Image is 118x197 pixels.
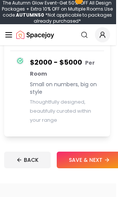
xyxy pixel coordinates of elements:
h4: $2000 - $5000 [30,57,98,79]
small: Thoughtfully designed, beautifully curated within your range [30,99,91,123]
span: Small on numbers, big on style [30,81,98,96]
a: Spacejoy [16,27,54,42]
img: Spacejoy Logo [16,27,54,42]
span: Use code: [3,6,113,18]
button: $2000 - $5000 Per RoomSmall on numbers, big on styleThoughtfully designed, beautifully curated wi... [10,51,104,130]
b: AUTUMN50 [16,12,44,18]
button: BACK [4,152,51,168]
nav: Global [4,24,110,45]
span: *Not applicable to packages already purchased* [34,12,112,24]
